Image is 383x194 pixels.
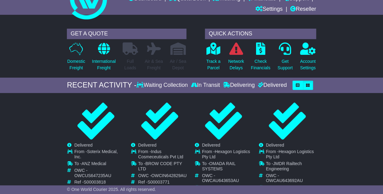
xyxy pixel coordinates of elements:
a: Track aParcel [206,42,221,75]
span: Delivered [74,143,92,148]
span: Hexagon Logistics Pty Ltd [266,149,314,159]
span: OWCIN642829AU [151,173,186,178]
div: GET A QUOTE [67,29,186,39]
span: Hexagon Logistics Pty Ltd [202,149,250,159]
td: To - [138,161,188,173]
td: OWC - [74,168,124,180]
a: CheckFinancials [251,42,271,75]
td: To - [202,161,252,173]
div: RECENT ACTIVITY - [67,81,136,90]
p: Check Financials [251,58,270,71]
span: OMADA RAIL SYSTEMS [202,161,235,171]
div: Waiting Collection [136,82,189,89]
td: OWC - [138,173,188,180]
span: Delivered [138,143,156,148]
span: s00003762 [211,185,233,190]
td: Ref - [138,180,188,185]
td: From - [138,149,188,161]
td: Ref - [266,185,316,190]
td: From - [202,149,252,161]
span: ANZ Medical [82,161,106,166]
p: Get Support [278,58,293,71]
td: Ref - [202,185,252,190]
p: Domestic Freight [67,58,85,71]
p: Track a Parcel [206,58,220,71]
p: Full Loads [123,58,138,71]
a: Reseller [290,4,316,15]
a: GetSupport [277,42,293,75]
a: AccountSettings [300,42,316,75]
td: OWC - [266,173,316,185]
td: Ref - [74,180,124,185]
p: Network Delays [228,58,244,71]
span: BROW CODE PTY LTD [138,161,182,171]
a: InternationalFreight [92,42,116,75]
p: Account Settings [300,58,316,71]
div: Delivering [221,82,256,89]
div: In Transit [189,82,221,89]
span: OWCAU643692AU [266,178,303,183]
p: Air / Sea Depot [170,58,186,71]
span: OWCUS647235AU [74,173,111,178]
td: OWC - [202,173,252,185]
td: From - [74,149,124,161]
span: JMDR Railtech Engineering [266,161,302,171]
div: QUICK ACTIONS [205,29,316,39]
td: From - [266,149,316,161]
span: Delivered [202,143,220,148]
span: © One World Courier 2025. All rights reserved. [67,187,156,192]
div: Delivered [256,82,287,89]
p: International Freight [92,58,116,71]
span: S00003771 [148,180,170,184]
p: Air & Sea Freight [145,58,163,71]
a: NetworkDelays [228,42,244,75]
span: S00003763 [275,185,297,190]
span: OWCAU643653AU [202,178,239,183]
span: Indus Cosmeceuticals Pvt Ltd [138,149,183,159]
td: To - [266,161,316,173]
a: Settings [255,4,283,15]
span: S00003818 [84,180,106,184]
span: Soterix Medical, Inc. [74,149,118,159]
td: To - [74,161,124,168]
a: DomesticFreight [67,42,85,75]
span: Delivered [266,143,284,148]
